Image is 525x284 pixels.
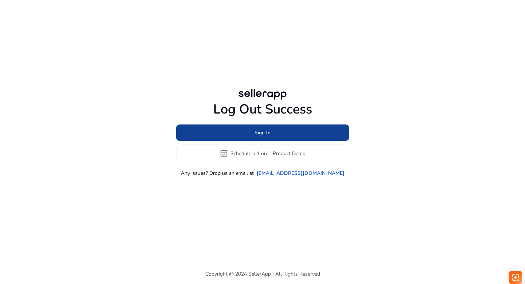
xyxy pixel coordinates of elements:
span: event_available [219,149,228,158]
h1: Log Out Success [176,101,349,117]
button: event_availableSchedule a 1 on 1 Product Demo [176,145,349,162]
p: Any issues? Drop us an email at [181,169,254,177]
span: Sign In [254,129,271,137]
a: [EMAIL_ADDRESS][DOMAIN_NAME] [257,169,345,177]
button: Sign In [176,124,349,141]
